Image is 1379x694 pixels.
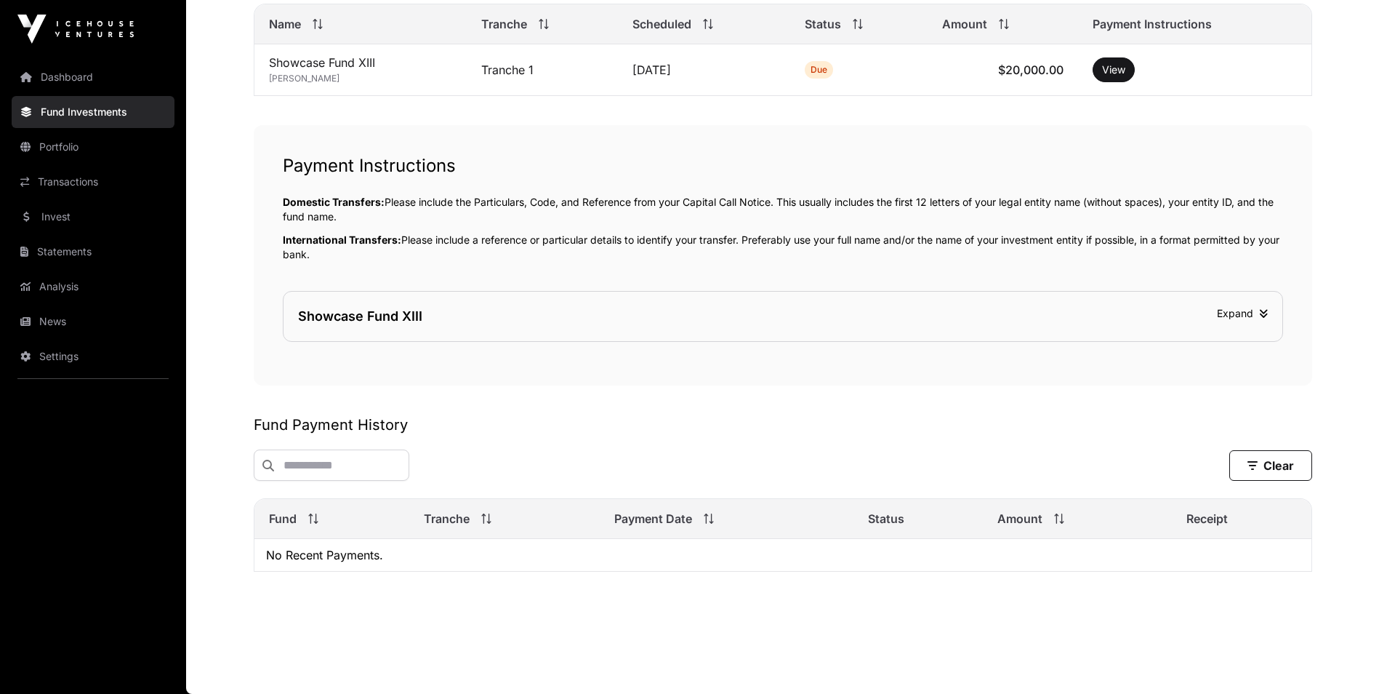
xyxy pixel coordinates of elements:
[997,510,1042,527] span: Amount
[254,44,467,96] td: Showcase Fund XIII
[254,539,1311,572] td: No Recent Payments.
[618,44,790,96] td: [DATE]
[1093,15,1212,33] span: Payment Instructions
[12,166,174,198] a: Transactions
[12,61,174,93] a: Dashboard
[868,510,904,527] span: Status
[1217,307,1268,319] span: Expand
[12,201,174,233] a: Invest
[998,63,1064,77] span: $20,000.00
[467,44,619,96] td: Tranche 1
[12,96,174,128] a: Fund Investments
[12,131,174,163] a: Portfolio
[269,510,297,527] span: Fund
[12,236,174,268] a: Statements
[424,510,470,527] span: Tranche
[942,15,987,33] span: Amount
[1186,510,1228,527] span: Receipt
[298,306,422,327] div: Showcase Fund XIII
[269,15,301,33] span: Name
[17,15,134,44] img: Icehouse Ventures Logo
[805,15,841,33] span: Status
[632,15,691,33] span: Scheduled
[1093,57,1135,82] button: View
[269,73,339,84] span: [PERSON_NAME]
[1229,450,1312,481] button: Clear
[12,306,174,338] a: News
[12,271,174,303] a: Analysis
[283,196,385,208] span: Domestic Transfers:
[1306,624,1379,694] iframe: Chat Widget
[12,340,174,372] a: Settings
[283,154,1283,178] h1: Payment Instructions
[481,15,527,33] span: Tranche
[811,64,827,76] span: Due
[283,195,1283,224] p: Please include the Particulars, Code, and Reference from your Capital Call Notice. This usually i...
[283,234,401,246] span: International Transfers:
[283,233,1283,262] p: Please include a reference or particular details to identify your transfer. Preferably use your f...
[614,510,692,527] span: Payment Date
[254,415,1312,435] h2: Fund Payment History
